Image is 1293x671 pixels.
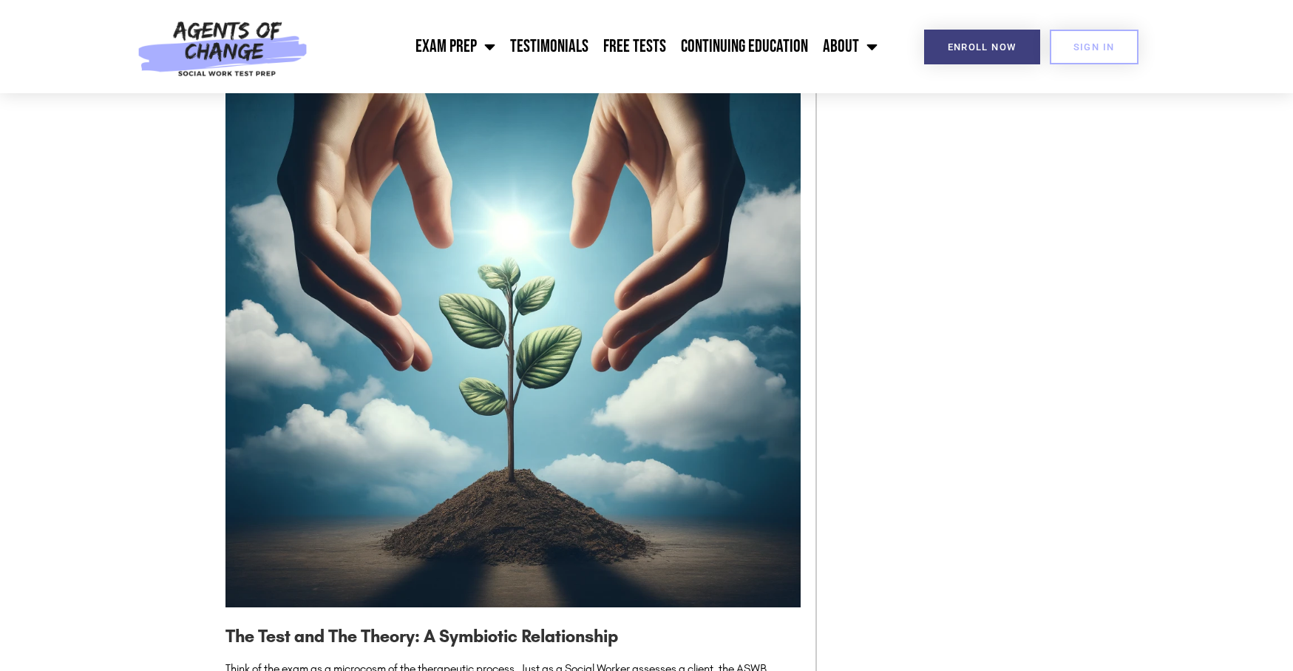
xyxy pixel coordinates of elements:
[596,28,673,65] a: Free Tests
[408,28,503,65] a: Exam Prep
[225,622,801,650] h3: The Test and The Theory: A Symbiotic Relationship
[948,42,1017,52] span: Enroll Now
[673,28,815,65] a: Continuing Education
[815,28,885,65] a: About
[1073,42,1115,52] span: SIGN IN
[1050,30,1138,64] a: SIGN IN
[503,28,596,65] a: Testimonials
[225,32,801,607] img: The simplified illustration captures the essence of growth and development in social work through...
[316,28,885,65] nav: Menu
[924,30,1040,64] a: Enroll Now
